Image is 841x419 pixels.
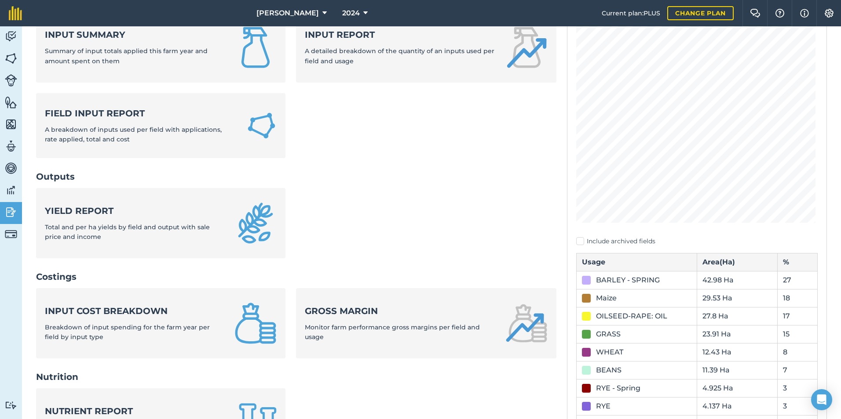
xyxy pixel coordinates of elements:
[596,365,622,376] div: BEANS
[45,107,236,119] strong: Field Input Report
[36,188,285,258] a: Yield reportTotal and per ha yields by field and output with sale price and income
[296,288,556,358] a: Gross marginMonitor farm performance gross margins per field and usage
[5,96,17,109] img: svg+xml;base64,PHN2ZyB4bWxucz0iaHR0cDovL3d3dy53My5vcmcvMjAwMC9zdmciIHdpZHRoPSI1NiIgaGVpZ2h0PSI2MC...
[777,325,817,343] td: 15
[36,371,556,383] h2: Nutrition
[777,289,817,307] td: 18
[505,302,548,344] img: Gross margin
[777,271,817,289] td: 27
[697,253,777,271] th: Area ( Ha )
[234,202,277,244] img: Yield report
[775,9,785,18] img: A question mark icon
[45,205,224,217] strong: Yield report
[777,253,817,271] th: %
[45,305,224,317] strong: Input cost breakdown
[45,405,224,417] strong: Nutrient report
[36,93,285,159] a: Field Input ReportA breakdown of inputs used per field with applications, rate applied, total and...
[45,47,208,65] span: Summary of input totals applied this farm year and amount spent on them
[596,275,660,285] div: BARLEY - SPRING
[234,26,277,69] img: Input summary
[576,237,818,246] label: Include archived fields
[697,343,777,361] td: 12.43 Ha
[45,323,210,341] span: Breakdown of input spending for the farm year per field by input type
[36,170,556,183] h2: Outputs
[824,9,834,18] img: A cog icon
[697,379,777,397] td: 4.925 Ha
[777,343,817,361] td: 8
[576,253,697,271] th: Usage
[234,302,277,344] img: Input cost breakdown
[246,109,277,142] img: Field Input Report
[667,6,734,20] a: Change plan
[777,397,817,415] td: 3
[305,323,480,341] span: Monitor farm performance gross margins per field and usage
[697,289,777,307] td: 29.53 Ha
[5,401,17,409] img: svg+xml;base64,PD94bWwgdmVyc2lvbj0iMS4wIiBlbmNvZGluZz0idXRmLTgiPz4KPCEtLSBHZW5lcmF0b3I6IEFkb2JlIE...
[305,305,494,317] strong: Gross margin
[36,12,285,83] a: Input summarySummary of input totals applied this farm year and amount spent on them
[596,293,617,303] div: Maize
[811,389,832,410] div: Open Intercom Messenger
[596,383,640,394] div: RYE - Spring
[5,206,17,219] img: svg+xml;base64,PD94bWwgdmVyc2lvbj0iMS4wIiBlbmNvZGluZz0idXRmLTgiPz4KPCEtLSBHZW5lcmF0b3I6IEFkb2JlIE...
[777,307,817,325] td: 17
[5,74,17,87] img: svg+xml;base64,PD94bWwgdmVyc2lvbj0iMS4wIiBlbmNvZGluZz0idXRmLTgiPz4KPCEtLSBHZW5lcmF0b3I6IEFkb2JlIE...
[697,325,777,343] td: 23.91 Ha
[5,52,17,65] img: svg+xml;base64,PHN2ZyB4bWxucz0iaHR0cDovL3d3dy53My5vcmcvMjAwMC9zdmciIHdpZHRoPSI1NiIgaGVpZ2h0PSI2MC...
[305,47,494,65] span: A detailed breakdown of the quantity of an inputs used per field and usage
[5,184,17,197] img: svg+xml;base64,PD94bWwgdmVyc2lvbj0iMS4wIiBlbmNvZGluZz0idXRmLTgiPz4KPCEtLSBHZW5lcmF0b3I6IEFkb2JlIE...
[750,9,761,18] img: Two speech bubbles overlapping with the left bubble in the forefront
[5,162,17,175] img: svg+xml;base64,PD94bWwgdmVyc2lvbj0iMS4wIiBlbmNvZGluZz0idXRmLTgiPz4KPCEtLSBHZW5lcmF0b3I6IEFkb2JlIE...
[256,8,319,18] span: [PERSON_NAME]
[5,140,17,153] img: svg+xml;base64,PD94bWwgdmVyc2lvbj0iMS4wIiBlbmNvZGluZz0idXRmLTgiPz4KPCEtLSBHZW5lcmF0b3I6IEFkb2JlIE...
[9,6,22,20] img: fieldmargin Logo
[697,397,777,415] td: 4.137 Ha
[602,8,660,18] span: Current plan : PLUS
[697,361,777,379] td: 11.39 Ha
[305,29,494,41] strong: Input report
[596,347,623,358] div: WHEAT
[5,228,17,240] img: svg+xml;base64,PD94bWwgdmVyc2lvbj0iMS4wIiBlbmNvZGluZz0idXRmLTgiPz4KPCEtLSBHZW5lcmF0b3I6IEFkb2JlIE...
[777,361,817,379] td: 7
[596,329,621,340] div: GRASS
[5,118,17,131] img: svg+xml;base64,PHN2ZyB4bWxucz0iaHR0cDovL3d3dy53My5vcmcvMjAwMC9zdmciIHdpZHRoPSI1NiIgaGVpZ2h0PSI2MC...
[45,223,210,241] span: Total and per ha yields by field and output with sale price and income
[596,311,667,321] div: OILSEED-RAPE: OIL
[596,401,611,412] div: RYE
[697,271,777,289] td: 42.98 Ha
[777,379,817,397] td: 3
[36,288,285,358] a: Input cost breakdownBreakdown of input spending for the farm year per field by input type
[342,8,360,18] span: 2024
[5,30,17,43] img: svg+xml;base64,PD94bWwgdmVyc2lvbj0iMS4wIiBlbmNvZGluZz0idXRmLTgiPz4KPCEtLSBHZW5lcmF0b3I6IEFkb2JlIE...
[697,307,777,325] td: 27.8 Ha
[800,8,809,18] img: svg+xml;base64,PHN2ZyB4bWxucz0iaHR0cDovL3d3dy53My5vcmcvMjAwMC9zdmciIHdpZHRoPSIxNyIgaGVpZ2h0PSIxNy...
[36,271,556,283] h2: Costings
[505,26,548,69] img: Input report
[296,12,556,83] a: Input reportA detailed breakdown of the quantity of an inputs used per field and usage
[45,126,222,143] span: A breakdown of inputs used per field with applications, rate applied, total and cost
[45,29,224,41] strong: Input summary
